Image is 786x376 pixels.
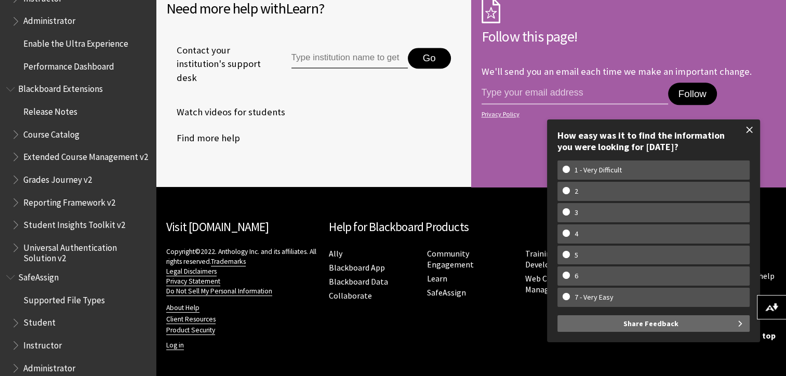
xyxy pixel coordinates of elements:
[166,341,184,350] a: Log in
[482,65,752,77] p: We'll send you an email each time we make an important change.
[166,130,240,146] a: Find more help
[23,216,125,230] span: Student Insights Toolkit v2
[23,291,105,305] span: Supported File Types
[166,104,285,120] a: Watch videos for students
[23,148,148,162] span: Extended Course Management v2
[482,83,668,104] input: email address
[427,287,466,298] a: SafeAssign
[563,251,590,260] w-span: 5
[557,130,750,152] div: How easy was it to find the information you were looking for [DATE]?
[557,315,750,332] button: Share Feedback
[23,103,77,117] span: Release Notes
[18,268,59,283] span: SafeAssign
[623,315,678,332] span: Share Feedback
[166,326,215,335] a: Product Security
[525,248,607,270] a: Training and Development Manager
[166,303,199,313] a: About Help
[166,219,269,234] a: Visit [DOMAIN_NAME]
[427,273,447,284] a: Learn
[23,35,128,49] span: Enable the Ultra Experience
[166,44,268,85] span: Contact your institution's support desk
[6,80,150,264] nav: Book outline for Blackboard Extensions
[668,83,717,105] button: Follow
[211,257,246,266] a: Trademarks
[23,314,56,328] span: Student
[23,337,62,351] span: Instructor
[427,248,474,270] a: Community Engagement
[563,293,625,302] w-span: 7 - Very Easy
[329,248,342,259] a: Ally
[563,166,634,174] w-span: 1 - Very Difficult
[18,80,103,95] span: Blackboard Extensions
[329,218,613,236] h2: Help for Blackboard Products
[23,194,115,208] span: Reporting Framework v2
[23,126,79,140] span: Course Catalog
[291,48,408,69] input: Type institution name to get support
[166,315,216,324] a: Client Resources
[482,25,776,47] h2: Follow this page!
[166,277,220,286] a: Privacy Statement
[23,359,75,373] span: Administrator
[525,273,584,295] a: Web Community Manager
[23,239,149,263] span: Universal Authentication Solution v2
[408,48,451,69] button: Go
[563,187,590,196] w-span: 2
[482,111,773,118] a: Privacy Policy
[23,171,92,185] span: Grades Journey v2
[563,208,590,217] w-span: 3
[563,272,590,280] w-span: 6
[166,267,217,276] a: Legal Disclaimers
[166,247,318,296] p: Copyright©2022. Anthology Inc. and its affiliates. All rights reserved.
[23,12,75,26] span: Administrator
[166,287,272,296] a: Do Not Sell My Personal Information
[329,276,388,287] a: Blackboard Data
[329,262,385,273] a: Blackboard App
[329,290,372,301] a: Collaborate
[23,58,114,72] span: Performance Dashboard
[563,230,590,238] w-span: 4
